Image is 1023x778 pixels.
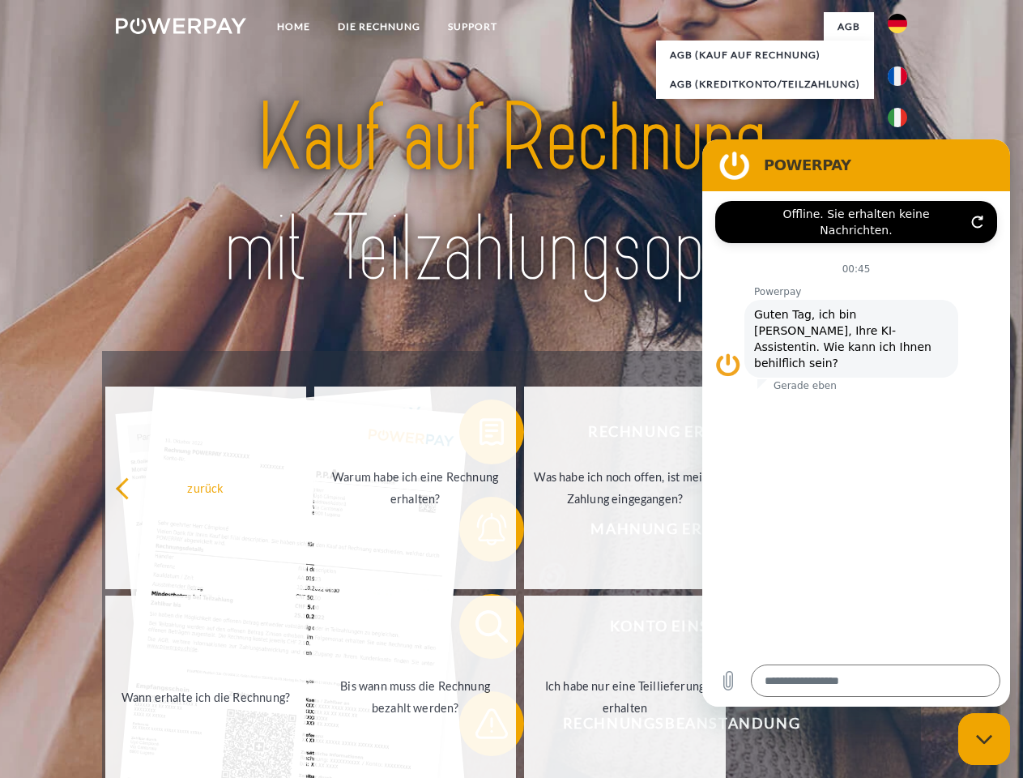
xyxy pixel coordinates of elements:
[524,387,726,589] a: Was habe ich noch offen, ist meine Zahlung eingegangen?
[824,12,874,41] a: agb
[656,41,874,70] a: AGB (Kauf auf Rechnung)
[888,108,907,127] img: it
[155,78,868,310] img: title-powerpay_de.svg
[702,139,1010,707] iframe: Messaging-Fenster
[324,466,506,510] div: Warum habe ich eine Rechnung erhalten?
[534,466,716,510] div: Was habe ich noch offen, ist meine Zahlung eingegangen?
[888,14,907,33] img: de
[656,70,874,99] a: AGB (Kreditkonto/Teilzahlung)
[116,18,246,34] img: logo-powerpay-white.svg
[324,12,434,41] a: DIE RECHNUNG
[115,686,297,707] div: Wann erhalte ich die Rechnung?
[115,477,297,498] div: zurück
[434,12,511,41] a: SUPPORT
[534,675,716,719] div: Ich habe nur eine Teillieferung erhalten
[888,66,907,86] img: fr
[324,675,506,719] div: Bis wann muss die Rechnung bezahlt werden?
[958,713,1010,765] iframe: Schaltfläche zum Öffnen des Messaging-Fensters; Konversation läuft
[263,12,324,41] a: Home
